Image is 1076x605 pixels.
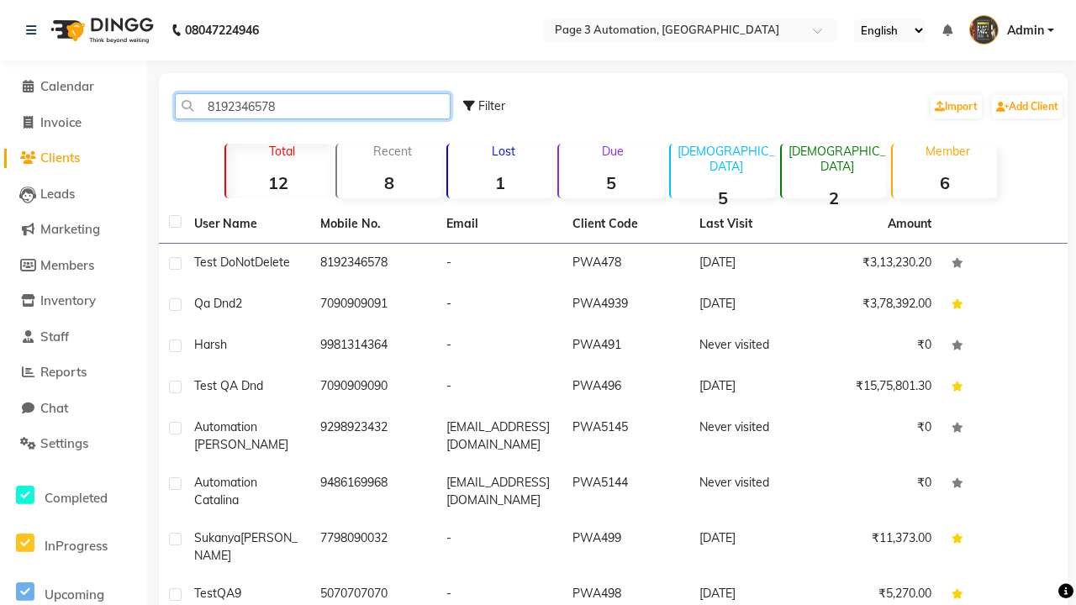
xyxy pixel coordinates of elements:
td: Never visited [689,326,815,367]
a: Clients [4,149,143,168]
th: Mobile No. [310,205,436,244]
a: Staff [4,328,143,347]
th: Last Visit [689,205,815,244]
td: 7090909090 [310,367,436,408]
span: Automation Catalina [194,475,257,508]
span: Clients [40,150,80,166]
span: Chat [40,400,68,416]
a: Reports [4,363,143,382]
p: Recent [344,144,441,159]
td: [DATE] [689,285,815,326]
span: Harsh [194,337,227,352]
p: Due [562,144,663,159]
td: - [436,244,562,285]
strong: 5 [559,172,663,193]
td: ₹0 [815,326,941,367]
p: Total [233,144,330,159]
a: Chat [4,399,143,418]
td: [DATE] [689,244,815,285]
td: [EMAIL_ADDRESS][DOMAIN_NAME] [436,408,562,464]
span: Admin [1007,22,1044,39]
span: InProgress [45,538,108,554]
span: Leads [40,186,75,202]
td: - [436,367,562,408]
td: 8192346578 [310,244,436,285]
input: Search by Name/Mobile/Email/Code [175,93,451,119]
td: 9486169968 [310,464,436,519]
a: Settings [4,434,143,454]
td: ₹0 [815,408,941,464]
strong: 6 [893,172,997,193]
td: ₹0 [815,464,941,519]
span: Calendar [40,78,94,94]
strong: 12 [226,172,330,193]
th: Email [436,205,562,244]
td: ₹15,75,801.30 [815,367,941,408]
span: Test DoNotDelete [194,255,290,270]
td: Never visited [689,464,815,519]
a: Invoice [4,113,143,133]
span: Completed [45,490,108,506]
td: PWA491 [562,326,688,367]
a: Calendar [4,77,143,97]
p: Member [899,144,997,159]
td: 7090909091 [310,285,436,326]
td: - [436,285,562,326]
td: 9981314364 [310,326,436,367]
span: Inventory [40,292,96,308]
span: Settings [40,435,88,451]
strong: 2 [782,187,886,208]
a: Import [931,95,982,118]
p: Lost [455,144,552,159]
span: Filter [478,98,505,113]
span: Staff [40,329,69,345]
td: PWA478 [562,244,688,285]
span: [PERSON_NAME] [194,530,298,563]
td: PWA5144 [562,464,688,519]
strong: 5 [671,187,775,208]
strong: 1 [448,172,552,193]
td: Never visited [689,408,815,464]
p: [DEMOGRAPHIC_DATA] [678,144,775,174]
a: Marketing [4,220,143,239]
td: PWA499 [562,519,688,575]
span: Test [194,586,217,601]
td: - [436,519,562,575]
span: Members [40,257,94,273]
td: [DATE] [689,519,815,575]
td: 9298923432 [310,408,436,464]
span: Upcoming [45,587,104,602]
img: Admin [969,15,999,45]
a: Inventory [4,292,143,311]
span: Qa Dnd2 [194,296,242,311]
a: Members [4,256,143,276]
span: Test QA Dnd [194,378,263,393]
td: - [436,326,562,367]
td: [DATE] [689,367,815,408]
p: [DEMOGRAPHIC_DATA] [789,144,886,174]
span: QA9 [217,586,241,601]
td: ₹3,78,392.00 [815,285,941,326]
img: logo [43,7,158,54]
td: ₹11,373.00 [815,519,941,575]
td: PWA496 [562,367,688,408]
b: 08047224946 [185,7,259,54]
span: Reports [40,364,87,380]
strong: 8 [337,172,441,193]
td: PWA4939 [562,285,688,326]
td: ₹3,13,230.20 [815,244,941,285]
th: Amount [878,205,941,243]
th: User Name [184,205,310,244]
a: Leads [4,185,143,204]
th: Client Code [562,205,688,244]
td: PWA5145 [562,408,688,464]
span: Automation [PERSON_NAME] [194,419,288,452]
a: Add Client [992,95,1063,118]
span: Sukanya [194,530,240,545]
span: Marketing [40,221,100,237]
td: [EMAIL_ADDRESS][DOMAIN_NAME] [436,464,562,519]
span: Invoice [40,114,82,130]
td: 7798090032 [310,519,436,575]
